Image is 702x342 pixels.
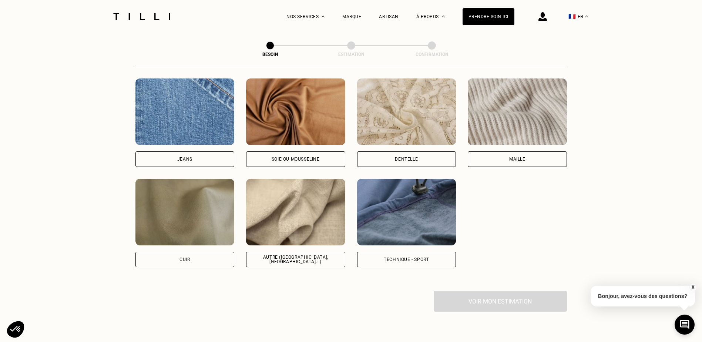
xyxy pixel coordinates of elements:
div: Estimation [314,52,388,57]
div: Confirmation [395,52,469,57]
img: Tilli retouche vos vêtements en Maille [468,78,567,145]
div: Jeans [177,157,192,161]
img: menu déroulant [585,16,588,17]
div: Cuir [179,257,190,262]
img: Menu déroulant à propos [442,16,445,17]
p: Bonjour, avez-vous des questions? [591,286,695,306]
img: Tilli retouche vos vêtements en Autre (coton, jersey...) [246,179,345,245]
div: Dentelle [395,157,418,161]
img: Tilli retouche vos vêtements en Jeans [135,78,235,145]
img: Tilli retouche vos vêtements en Dentelle [357,78,456,145]
img: Tilli retouche vos vêtements en Cuir [135,179,235,245]
div: Besoin [233,52,307,57]
a: Artisan [379,14,399,19]
div: Soie ou mousseline [272,157,320,161]
img: Logo du service de couturière Tilli [111,13,173,20]
div: Maille [509,157,525,161]
a: Prendre soin ici [463,8,514,25]
a: Marque [342,14,361,19]
span: 🇫🇷 [568,13,576,20]
img: Menu déroulant [322,16,325,17]
img: Tilli retouche vos vêtements en Soie ou mousseline [246,78,345,145]
div: Technique - Sport [384,257,429,262]
div: Autre ([GEOGRAPHIC_DATA], [GEOGRAPHIC_DATA]...) [252,255,339,264]
img: Tilli retouche vos vêtements en Technique - Sport [357,179,456,245]
button: X [689,283,696,291]
img: icône connexion [538,12,547,21]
